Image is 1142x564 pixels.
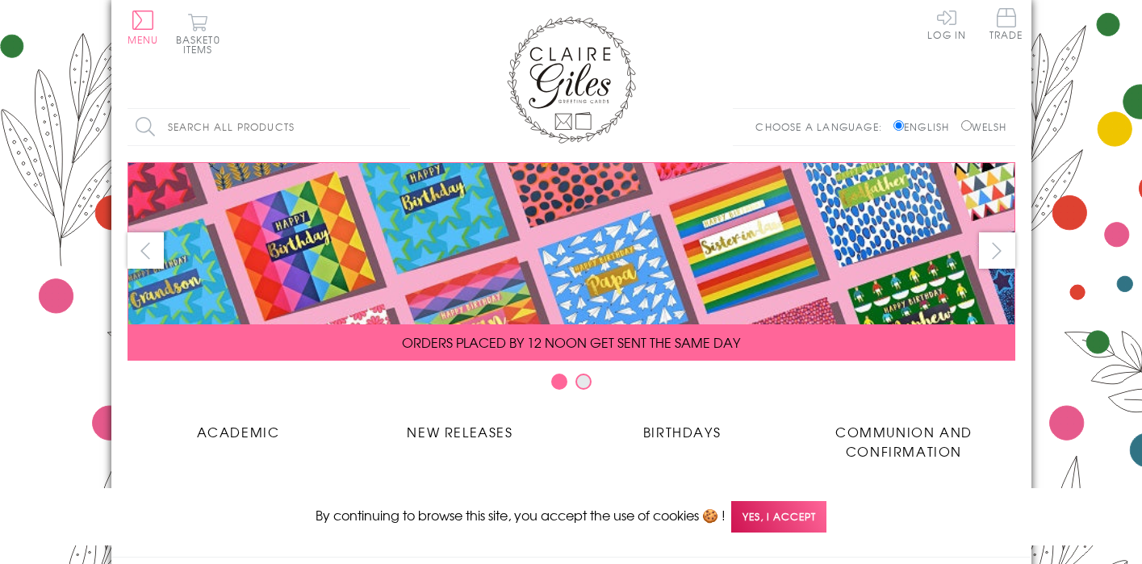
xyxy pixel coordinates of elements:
button: prev [128,232,164,269]
span: Communion and Confirmation [835,422,973,461]
input: English [893,120,904,131]
a: Communion and Confirmation [793,410,1015,461]
span: Menu [128,32,159,47]
a: Birthdays [571,410,793,441]
span: ORDERS PLACED BY 12 NOON GET SENT THE SAME DAY [402,332,740,352]
a: New Releases [349,410,571,441]
label: Welsh [961,119,1007,134]
button: Carousel Page 2 [575,374,592,390]
span: Trade [989,8,1023,40]
a: Trade [989,8,1023,43]
div: Carousel Pagination [128,373,1015,398]
input: Welsh [961,120,972,131]
a: Log In [927,8,966,40]
label: English [893,119,957,134]
span: Yes, I accept [731,501,826,533]
input: Search [394,109,410,145]
button: Carousel Page 1 (Current Slide) [551,374,567,390]
p: Choose a language: [755,119,890,134]
button: Basket0 items [176,13,220,54]
button: next [979,232,1015,269]
button: Menu [128,10,159,44]
span: New Releases [407,422,512,441]
img: Claire Giles Greetings Cards [507,16,636,144]
span: 0 items [183,32,220,56]
a: Academic [128,410,349,441]
span: Academic [197,422,280,441]
span: Birthdays [643,422,721,441]
input: Search all products [128,109,410,145]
